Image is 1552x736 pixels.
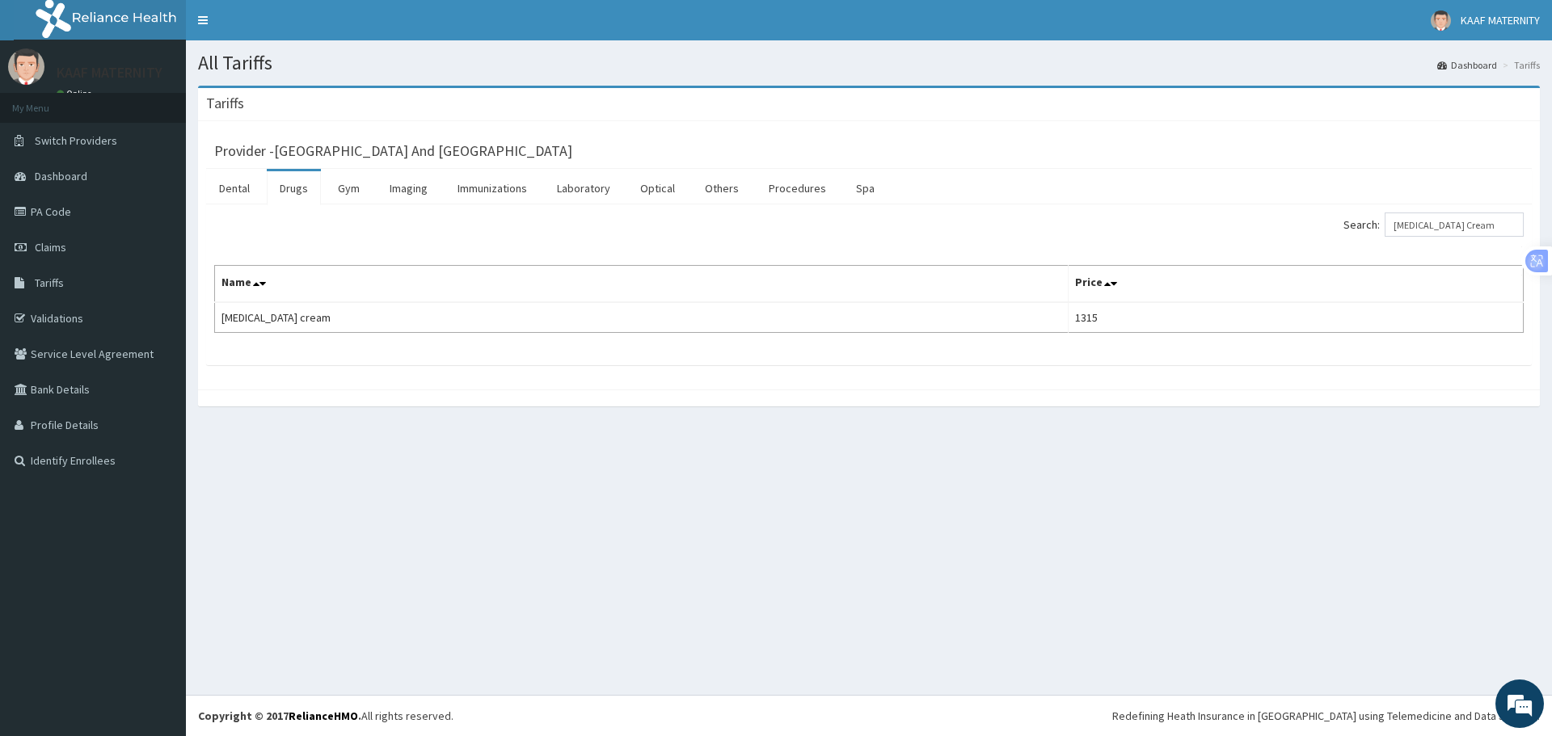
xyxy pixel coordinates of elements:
div: Redefining Heath Insurance in [GEOGRAPHIC_DATA] using Telemedicine and Data Science! [1112,708,1540,724]
th: Price [1069,266,1524,303]
a: Procedures [756,171,839,205]
a: Others [692,171,752,205]
a: RelianceHMO [289,709,358,723]
span: Dashboard [35,169,87,183]
p: KAAF MATERNITY [57,65,162,80]
a: Optical [627,171,688,205]
a: Immunizations [445,171,540,205]
h3: Tariffs [206,96,244,111]
img: User Image [1431,11,1451,31]
label: Search: [1343,212,1524,237]
img: User Image [8,48,44,85]
a: Dental [206,171,263,205]
a: Drugs [267,171,321,205]
span: KAAF MATERNITY [1461,13,1540,27]
h3: Provider - [GEOGRAPHIC_DATA] And [GEOGRAPHIC_DATA] [214,144,572,158]
a: Laboratory [544,171,623,205]
th: Name [215,266,1069,303]
span: Tariffs [35,275,64,290]
li: Tariffs [1499,58,1540,72]
a: Spa [843,171,888,205]
span: Switch Providers [35,133,117,148]
a: Imaging [377,171,441,205]
span: Claims [35,240,66,254]
a: Dashboard [1437,58,1497,72]
td: [MEDICAL_DATA] cream [215,302,1069,333]
input: Search: [1385,212,1524,237]
footer: All rights reserved. [186,695,1552,736]
a: Gym [325,171,373,205]
strong: Copyright © 2017 . [198,709,361,723]
td: 1315 [1069,302,1524,333]
a: Online [57,88,95,99]
h1: All Tariffs [198,53,1540,74]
